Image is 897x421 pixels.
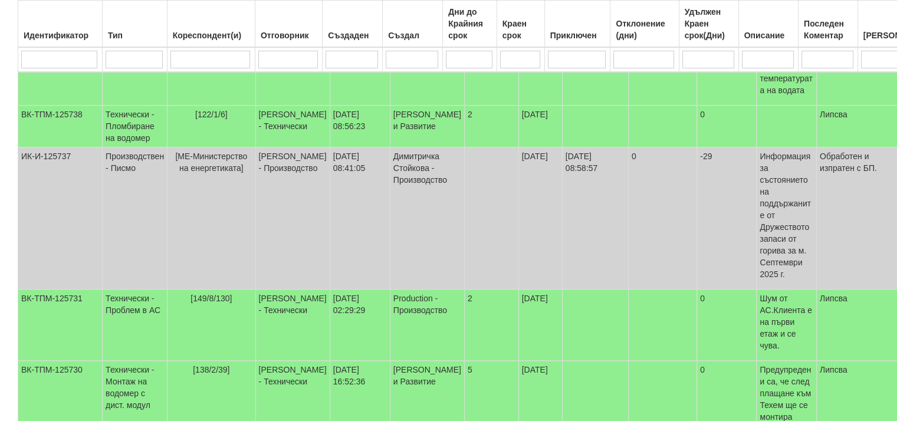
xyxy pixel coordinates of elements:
[323,1,383,48] th: Създаден: No sort applied, activate to apply an ascending sort
[544,1,610,48] th: Приключен: No sort applied, activate to apply an ascending sort
[697,147,757,290] td: -29
[18,1,103,48] th: Идентификатор: No sort applied, activate to apply an ascending sort
[103,147,167,290] td: Производствен - Писмо
[518,106,562,147] td: [DATE]
[18,106,103,147] td: ВК-ТПМ-125738
[390,290,464,361] td: Production - Производство
[390,106,464,147] td: [PERSON_NAME] и Развитие
[390,147,464,290] td: Димитричка Стойкова - Производство
[610,1,679,48] th: Отклонение (дни): No sort applied, activate to apply an ascending sort
[820,110,847,119] span: Липсва
[760,150,813,280] p: Информация за състоянието на поддържаните от Дружеството запаси от горива за м. Септември 2025 г.
[326,27,379,44] div: Създаден
[820,294,847,303] span: Липсва
[190,294,232,303] span: [149/8/130]
[330,106,390,147] td: [DATE] 08:56:23
[613,15,675,44] div: Отклонение (дни)
[102,1,167,48] th: Тип: No sort applied, activate to apply an ascending sort
[195,110,228,119] span: [122/1/6]
[255,290,330,361] td: [PERSON_NAME] - Технически
[446,4,494,44] div: Дни до Крайния срок
[443,1,497,48] th: Дни до Крайния срок: No sort applied, activate to apply an ascending sort
[798,1,857,48] th: Последен Коментар: No sort applied, activate to apply an ascending sort
[518,147,562,290] td: [DATE]
[760,292,813,351] p: Шум от АС.Клиента е на първи етаж и се чува.
[628,147,696,290] td: 0
[679,1,738,48] th: Удължен Краен срок(Дни): No sort applied, activate to apply an ascending sort
[258,27,319,44] div: Отговорник
[21,27,99,44] div: Идентификатор
[682,4,735,44] div: Удължен Краен срок(Дни)
[820,365,847,374] span: Липсва
[255,1,322,48] th: Отговорник: No sort applied, activate to apply an ascending sort
[801,15,855,44] div: Последен Коментар
[106,27,164,44] div: Тип
[18,290,103,361] td: ВК-ТПМ-125731
[468,365,472,374] span: 5
[170,27,252,44] div: Кореспондент(и)
[383,1,443,48] th: Създал: No sort applied, activate to apply an ascending sort
[697,106,757,147] td: 0
[103,290,167,361] td: Технически - Проблем в АС
[562,147,628,290] td: [DATE] 08:58:57
[738,1,798,48] th: Описание: No sort applied, activate to apply an ascending sort
[697,290,757,361] td: 0
[18,147,103,290] td: ИК-И-125737
[386,27,439,44] div: Създал
[330,290,390,361] td: [DATE] 02:29:29
[255,147,330,290] td: [PERSON_NAME] - Производство
[742,27,795,44] div: Описание
[193,365,229,374] span: [138/2/39]
[548,27,607,44] div: Приключен
[175,152,247,173] span: [МЕ-Министерство на енергетиката]
[468,110,472,119] span: 2
[518,290,562,361] td: [DATE]
[103,106,167,147] td: Технически - Пломбиране на водомер
[500,15,541,44] div: Краен срок
[497,1,544,48] th: Краен срок: No sort applied, activate to apply an ascending sort
[330,147,390,290] td: [DATE] 08:41:05
[255,106,330,147] td: [PERSON_NAME] - Технически
[820,152,877,173] span: Обработен и изпратен с БП.
[468,294,472,303] span: 2
[167,1,255,48] th: Кореспондент(и): No sort applied, activate to apply an ascending sort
